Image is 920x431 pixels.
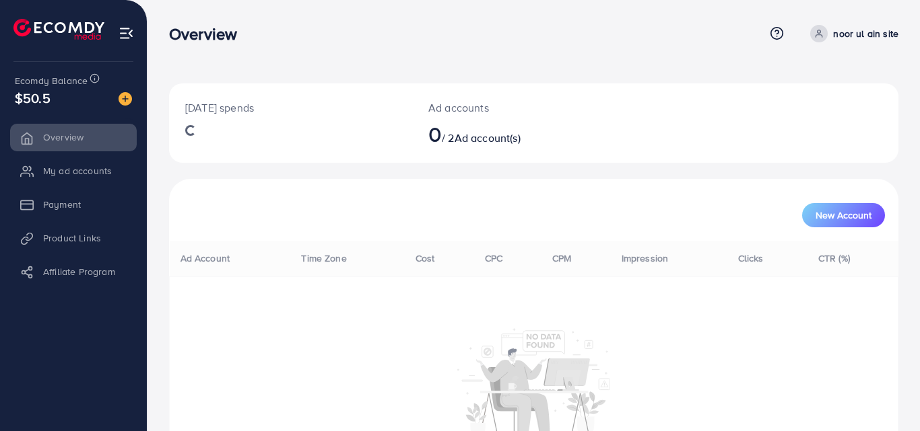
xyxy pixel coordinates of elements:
span: Ecomdy Balance [15,74,88,87]
span: Ad account(s) [455,130,521,145]
img: image [119,92,132,106]
img: menu [119,26,134,41]
span: 0 [428,118,442,149]
a: noor ul ain site [805,25,898,42]
p: noor ul ain site [833,26,898,42]
p: [DATE] spends [185,100,396,116]
p: Ad accounts [428,100,579,116]
span: $50.5 [15,88,51,108]
h3: Overview [169,24,248,44]
span: New Account [816,210,872,220]
h2: / 2 [428,121,579,147]
img: logo [13,19,104,40]
button: New Account [802,203,885,227]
